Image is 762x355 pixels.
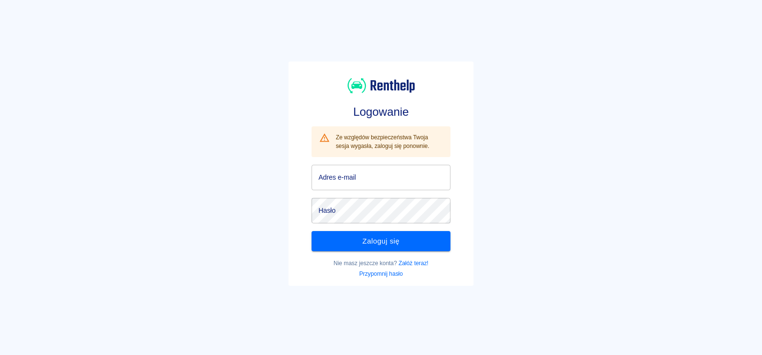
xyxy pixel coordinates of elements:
[359,270,403,277] a: Przypomnij hasło
[312,231,450,251] button: Zaloguj się
[312,259,450,268] p: Nie masz jeszcze konta?
[399,260,428,267] a: Załóż teraz!
[312,105,450,119] h3: Logowanie
[348,77,415,95] img: Renthelp logo
[336,129,442,154] div: Ze względów bezpieczeństwa Twoja sesja wygasła, zaloguj się ponownie.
